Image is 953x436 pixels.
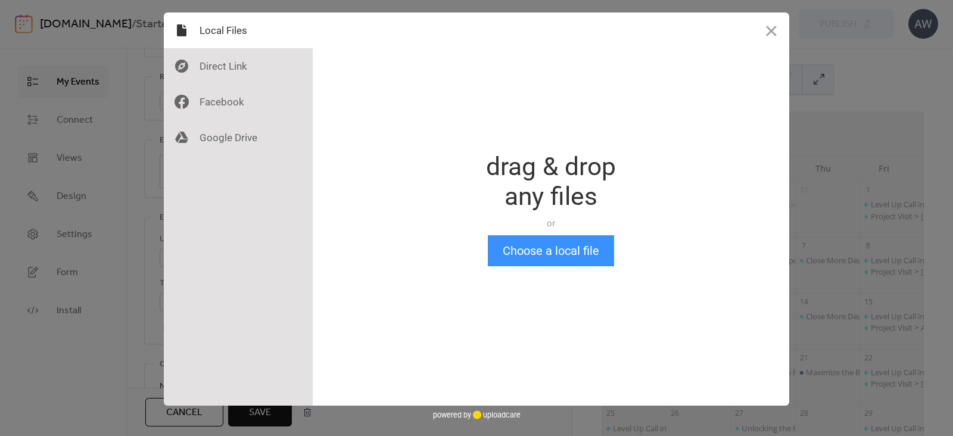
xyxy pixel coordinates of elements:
div: drag & drop any files [486,152,616,211]
div: Local Files [164,13,313,48]
button: Close [753,13,789,48]
a: uploadcare [471,410,521,419]
div: powered by [433,406,521,423]
div: Facebook [164,84,313,120]
div: or [486,217,616,229]
div: Google Drive [164,120,313,155]
div: Direct Link [164,48,313,84]
button: Choose a local file [488,235,614,266]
